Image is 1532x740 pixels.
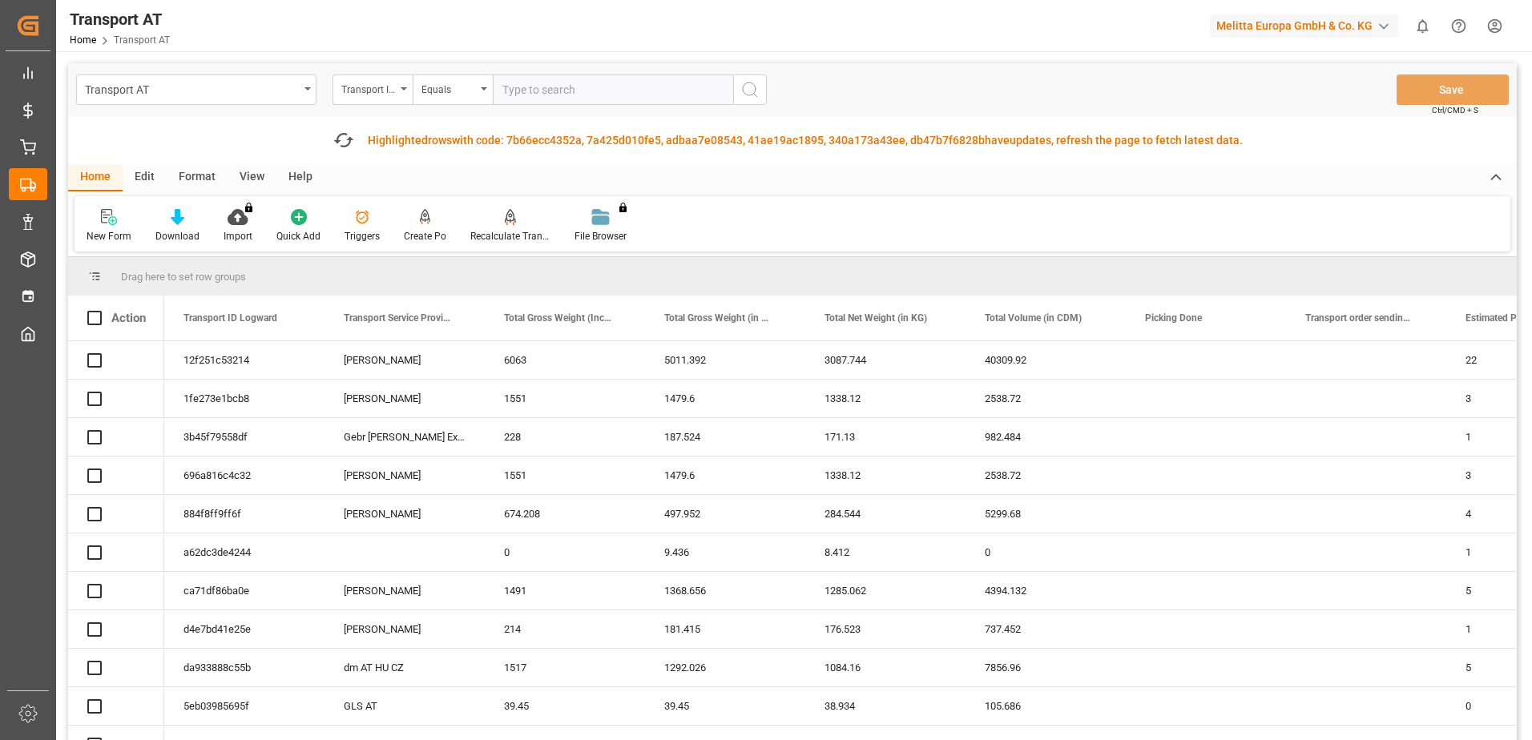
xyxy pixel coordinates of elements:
[276,164,325,191] div: Help
[345,229,380,243] div: Triggers
[68,456,164,495] div: Press SPACE to select this row.
[155,229,200,243] div: Download
[645,572,805,609] div: 1368.656
[1210,14,1398,38] div: Melitta Europa GmbH & Co. KG
[645,456,805,494] div: 1479.6
[985,134,1010,147] span: have
[164,610,325,648] div: d4e7bd41e25e
[164,572,325,609] div: ca71df86ba0e
[164,341,325,379] div: 12f251c53214
[664,312,772,324] span: Total Gross Weight (in KG)
[164,649,325,686] div: da933888c55b
[344,312,451,324] span: Transport Service Provider
[68,649,164,687] div: Press SPACE to select this row.
[325,341,485,379] div: [PERSON_NAME]
[428,134,452,147] span: rows
[1305,312,1413,324] span: Transport order sending (manual)
[824,312,927,324] span: Total Net Weight (in KG)
[341,78,396,97] div: Transport ID Logward
[68,341,164,380] div: Press SPACE to select this row.
[68,418,164,456] div: Press SPACE to select this row.
[805,687,966,725] div: 38.934
[985,312,1082,324] span: Total Volume (in CDM)
[485,572,645,609] div: 1491
[805,649,966,686] div: 1084.16
[68,533,164,572] div: Press SPACE to select this row.
[645,649,805,686] div: 1292.026
[70,7,170,31] div: Transport AT
[504,312,611,324] span: Total Gross Weight (Including Pallets' Weight)
[164,418,325,456] div: 3b45f79558df
[485,341,645,379] div: 6063
[1441,8,1477,44] button: Help Center
[1145,312,1202,324] span: Picking Done
[413,74,493,105] button: open menu
[805,380,966,417] div: 1338.12
[485,456,645,494] div: 1551
[325,456,485,494] div: [PERSON_NAME]
[966,687,1126,725] div: 105.686
[1397,74,1509,105] button: Save
[164,456,325,494] div: 696a816c4c32
[404,229,446,243] div: Create Po
[485,418,645,456] div: 228
[333,74,413,105] button: open menu
[485,380,645,417] div: 1551
[805,456,966,494] div: 1338.12
[87,229,131,243] div: New Form
[966,495,1126,533] div: 5299.68
[325,649,485,686] div: dm AT HU CZ
[111,311,146,325] div: Action
[493,74,733,105] input: Type to search
[805,418,966,456] div: 171.13
[68,610,164,649] div: Press SPACE to select this row.
[805,572,966,609] div: 1285.062
[966,649,1126,686] div: 7856.96
[805,341,966,379] div: 3087.744
[1210,10,1405,41] button: Melitta Europa GmbH & Co. KG
[645,341,805,379] div: 5011.392
[325,495,485,533] div: [PERSON_NAME]
[645,380,805,417] div: 1479.6
[470,229,550,243] div: Recalculate Transport Costs
[276,229,321,243] div: Quick Add
[733,74,767,105] button: search button
[76,74,316,105] button: open menu
[421,78,476,97] div: Equals
[1405,8,1441,44] button: show 0 new notifications
[485,687,645,725] div: 39.45
[68,495,164,533] div: Press SPACE to select this row.
[805,495,966,533] div: 284.544
[645,533,805,571] div: 9.436
[485,533,645,571] div: 0
[645,610,805,648] div: 181.415
[68,687,164,726] div: Press SPACE to select this row.
[325,572,485,609] div: [PERSON_NAME]
[805,533,966,571] div: 8.412
[966,380,1126,417] div: 2538.72
[1432,104,1478,116] span: Ctrl/CMD + S
[121,271,246,283] span: Drag here to set row groups
[70,34,96,46] a: Home
[966,610,1126,648] div: 737.452
[966,418,1126,456] div: 982.484
[183,312,277,324] span: Transport ID Logward
[68,572,164,610] div: Press SPACE to select this row.
[485,610,645,648] div: 214
[645,495,805,533] div: 497.952
[85,78,299,99] div: Transport AT
[966,341,1126,379] div: 40309.92
[167,164,228,191] div: Format
[485,495,645,533] div: 674.208
[325,418,485,456] div: Gebr [PERSON_NAME] Export
[368,132,1243,149] div: Highlighted with code: 7b66ecc4352a, 7a425d010fe5, adbaa7e08543, 41ae19ac1895, 340a173a43ee, db47...
[966,572,1126,609] div: 4394.132
[325,687,485,725] div: GLS AT
[164,533,325,571] div: a62dc3de4244
[645,687,805,725] div: 39.45
[805,610,966,648] div: 176.523
[68,380,164,418] div: Press SPACE to select this row.
[966,533,1126,571] div: 0
[485,649,645,686] div: 1517
[966,456,1126,494] div: 2538.72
